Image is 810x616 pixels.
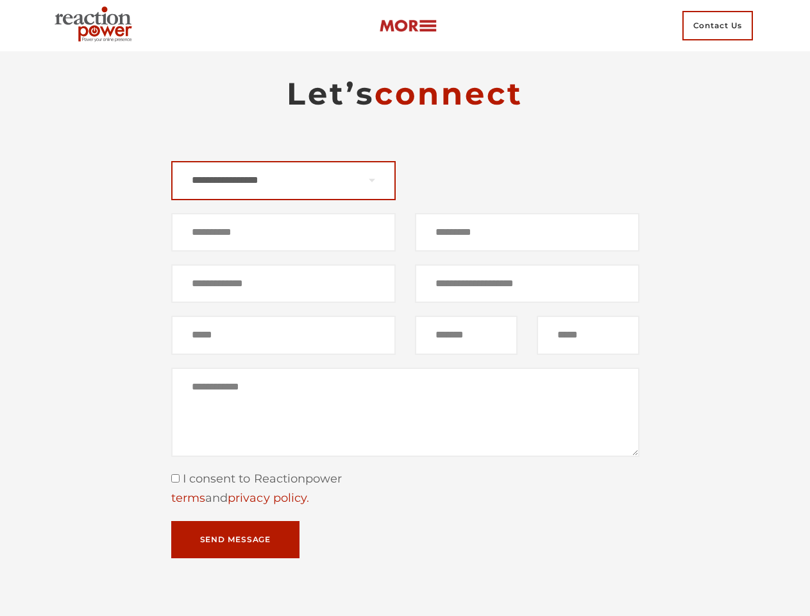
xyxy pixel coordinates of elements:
[171,489,639,508] div: and
[200,536,271,543] span: Send Message
[171,161,639,558] form: Contact form
[379,19,437,33] img: more-btn.png
[228,491,309,505] a: privacy policy.
[180,472,342,486] span: I consent to Reactionpower
[375,75,523,112] span: connect
[49,3,142,49] img: Executive Branding | Personal Branding Agency
[171,521,300,558] button: Send Message
[171,74,639,113] h2: Let’s
[682,11,753,40] span: Contact Us
[171,491,205,505] a: terms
